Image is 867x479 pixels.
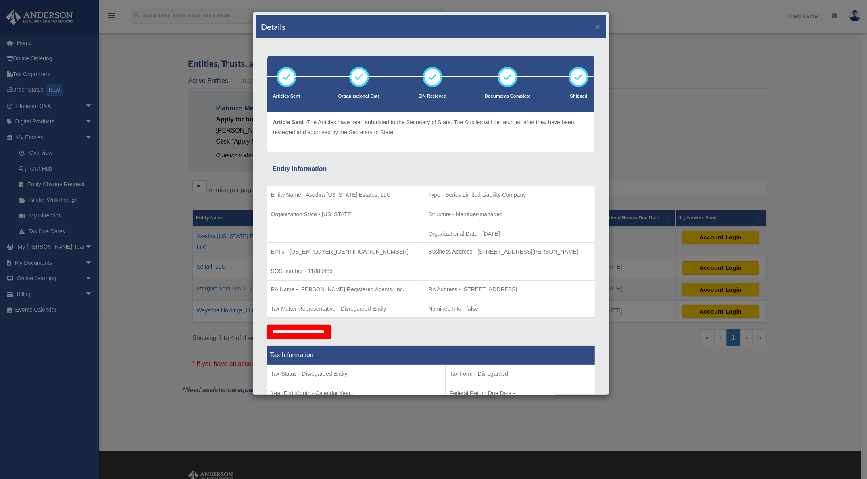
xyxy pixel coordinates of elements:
p: RA Address - [STREET_ADDRESS] [428,285,590,294]
p: Documents Complete [485,92,531,100]
p: Organizational Date [338,92,380,100]
p: Type - Series Limited Liability Company [428,190,590,200]
p: EIN Recieved [418,92,446,100]
p: RA Name - [PERSON_NAME] Registered Agents, Inc. [271,285,420,294]
p: Organizational Date - [DATE] [428,229,590,239]
p: Shipped [569,92,588,100]
p: Organization State - [US_STATE] [271,210,420,219]
th: Tax Information [267,346,595,365]
p: Entity Name - Asethra [US_STATE] Estates, LLC [271,190,420,200]
h4: Details [261,21,286,32]
div: Entity Information [273,164,589,175]
p: Articles Sent [273,92,300,100]
p: Year End Month - Calendar Year [271,389,441,398]
p: Nominee Info - false [428,304,590,314]
button: × [595,22,600,31]
span: Article Sent - [273,119,307,125]
p: The Articles have been submitted to the Secretary of State. The Articles will be returned after t... [273,117,589,137]
p: SOS number - 11889455 [271,266,420,276]
td: Tax Period Type - Calendar Year [267,365,445,424]
p: Tax Matter Representative - Disregarded Entity [271,304,420,314]
p: Tax Form - Disregarded [450,369,591,379]
p: Tax Status - Disregarded Entity [271,369,441,379]
p: Business Address - [STREET_ADDRESS][PERSON_NAME] [428,247,590,257]
p: Structure - Manager-managed [428,210,590,219]
p: EIN # - [US_EMPLOYER_IDENTIFICATION_NUMBER] [271,247,420,257]
p: Federal Return Due Date - [450,389,591,398]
